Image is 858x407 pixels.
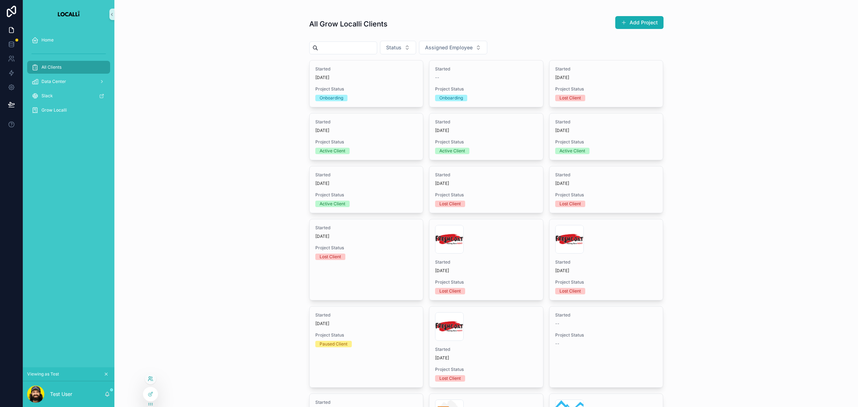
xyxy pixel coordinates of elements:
span: Project Status [315,86,418,92]
span: Project Status [435,86,537,92]
div: Lost Client [559,288,581,294]
p: [DATE] [435,128,449,133]
a: Grow Localli [27,104,110,117]
a: Started--Project Status-- [549,306,664,388]
h1: All Grow Localli Clients [309,19,388,29]
button: Select Button [380,41,416,54]
span: Started [315,312,418,318]
p: [DATE] [435,355,449,361]
p: [DATE] [315,75,329,80]
a: Started--Project StatusOnboarding [429,60,543,107]
a: Slack [27,89,110,102]
img: App logo [58,9,80,20]
span: Slack [41,93,53,99]
p: [DATE] [555,75,569,80]
a: Started[DATE]Project StatusLost Client [309,219,424,300]
span: Project Status [555,279,657,285]
a: Started[DATE]Project StatusActive Client [429,113,543,160]
a: Started[DATE]Project StatusPaused Client [309,306,424,388]
div: Onboarding [439,95,463,101]
div: Lost Client [559,201,581,207]
div: Lost Client [559,95,581,101]
span: Project Status [555,332,657,338]
span: Assigned Employee [425,44,473,51]
span: Project Status [555,86,657,92]
a: Started[DATE]Project StatusActive Client [549,113,664,160]
div: Paused Client [320,341,347,347]
a: Home [27,34,110,46]
p: Test User [50,391,72,398]
span: Started [555,119,657,125]
p: [DATE] [555,128,569,133]
a: Started[DATE]Project StatusLost Client [549,166,664,213]
span: Started [315,66,418,72]
span: Data Center [41,79,66,84]
span: Started [435,259,537,265]
span: Grow Localli [41,107,67,113]
span: Project Status [435,367,537,372]
a: Data Center [27,75,110,88]
span: -- [555,321,559,327]
span: All Clients [41,64,61,70]
a: Started[DATE]Project StatusLost Client [429,219,543,300]
span: Started [315,119,418,125]
a: Started[DATE]Project StatusActive Client [309,113,424,160]
div: Lost Client [320,254,341,260]
span: Started [555,259,657,265]
div: scrollable content [23,29,114,126]
span: Project Status [555,139,657,145]
span: Started [435,119,537,125]
span: Started [435,66,537,72]
span: Project Status [435,139,537,145]
span: Started [315,172,418,178]
p: [DATE] [315,181,329,186]
span: Project Status [315,139,418,145]
span: -- [555,341,559,347]
a: All Clients [27,61,110,74]
p: [DATE] [555,268,569,274]
span: Started [435,347,537,352]
span: Project Status [555,192,657,198]
a: Started[DATE]Project StatusLost Client [549,60,664,107]
div: Active Client [320,201,345,207]
span: Project Status [315,332,418,338]
span: Project Status [315,245,418,251]
span: Started [555,312,657,318]
div: Lost Client [439,201,461,207]
a: Started[DATE]Project StatusOnboarding [309,60,424,107]
span: Started [315,399,418,405]
span: Started [555,172,657,178]
div: Lost Client [439,288,461,294]
span: Started [555,66,657,72]
div: Active Client [559,148,585,154]
button: Add Project [615,16,664,29]
span: Project Status [315,192,418,198]
a: Started[DATE]Project StatusLost Client [429,166,543,213]
button: Select Button [419,41,487,54]
span: -- [435,75,439,80]
div: Lost Client [439,375,461,382]
a: Started[DATE]Project StatusActive Client [309,166,424,213]
div: Active Client [439,148,465,154]
span: Home [41,37,54,43]
p: [DATE] [555,181,569,186]
div: Onboarding [320,95,343,101]
div: Active Client [320,148,345,154]
p: [DATE] [435,268,449,274]
span: Project Status [435,279,537,285]
span: Project Status [435,192,537,198]
p: [DATE] [315,321,329,327]
a: Started[DATE]Project StatusLost Client [429,306,543,388]
span: Status [386,44,401,51]
span: Started [435,172,537,178]
a: Started[DATE]Project StatusLost Client [549,219,664,300]
p: [DATE] [315,128,329,133]
p: [DATE] [435,181,449,186]
p: [DATE] [315,234,329,239]
span: Started [315,225,418,231]
span: Viewing as Test [27,371,59,377]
